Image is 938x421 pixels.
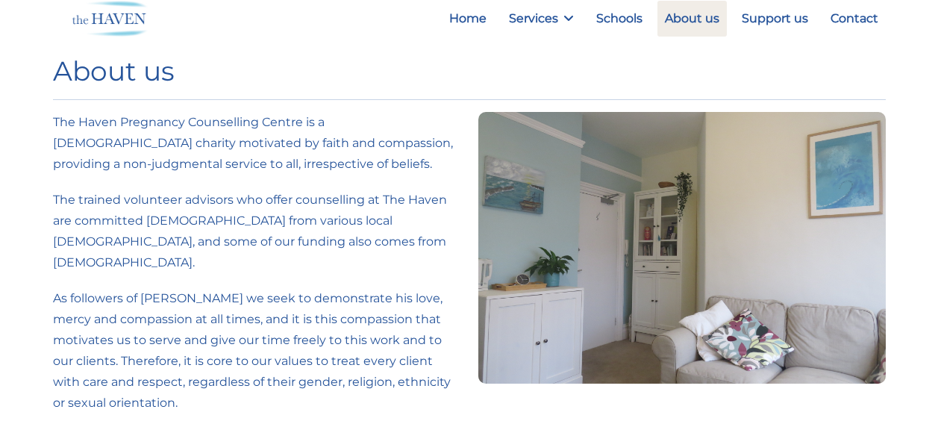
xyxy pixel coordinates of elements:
[657,1,727,37] a: About us
[442,1,494,37] a: Home
[53,190,460,273] p: The trained volunteer advisors who offer counselling at The Haven are committed [DEMOGRAPHIC_DATA...
[478,112,886,384] img: The Haven's counselling room from another angle
[53,55,886,87] h1: About us
[734,1,816,37] a: Support us
[53,112,460,175] p: The Haven Pregnancy Counselling Centre is a [DEMOGRAPHIC_DATA] charity motivated by faith and com...
[53,288,460,414] p: As followers of [PERSON_NAME] we seek to demonstrate his love, mercy and compassion at all times,...
[589,1,650,37] a: Schools
[501,1,581,37] a: Services
[823,1,886,37] a: Contact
